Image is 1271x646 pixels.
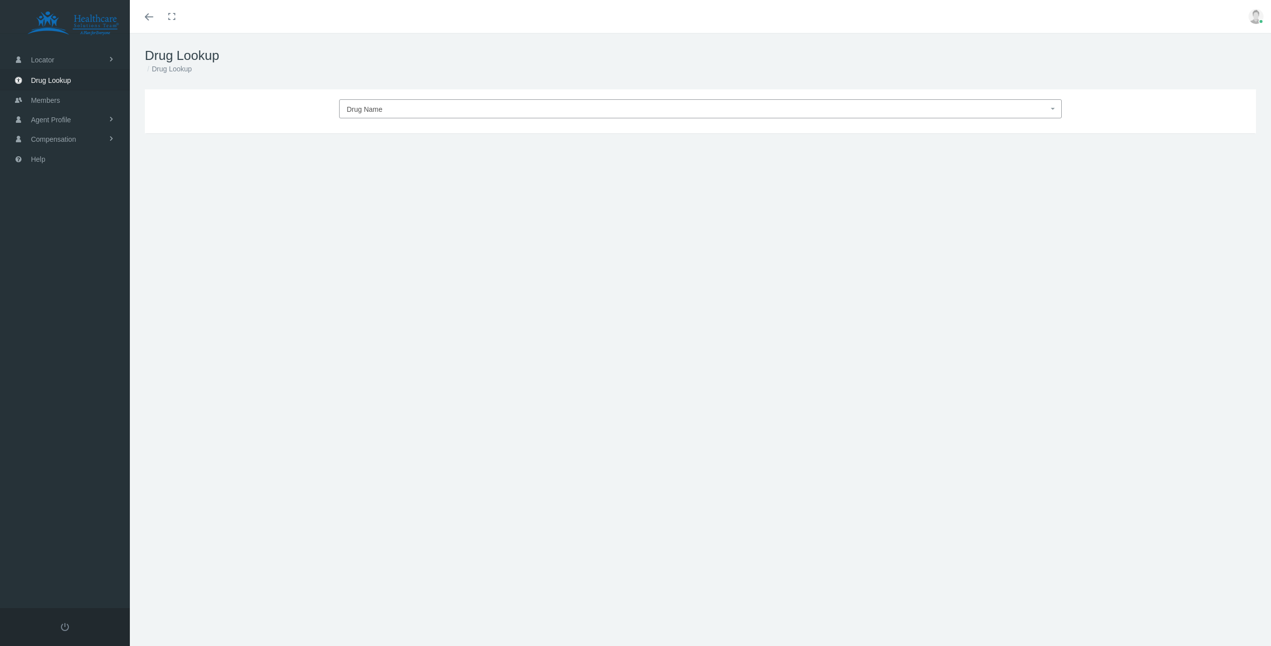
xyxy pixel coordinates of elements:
[145,63,192,74] li: Drug Lookup
[145,48,1256,63] h1: Drug Lookup
[31,50,54,69] span: Locator
[31,110,71,129] span: Agent Profile
[347,105,383,113] span: Drug Name
[13,11,133,36] img: HEALTHCARE SOLUTIONS TEAM, LLC
[1249,9,1264,24] img: user-placeholder.jpg
[31,91,60,110] span: Members
[31,150,45,169] span: Help
[31,130,76,149] span: Compensation
[31,71,71,90] span: Drug Lookup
